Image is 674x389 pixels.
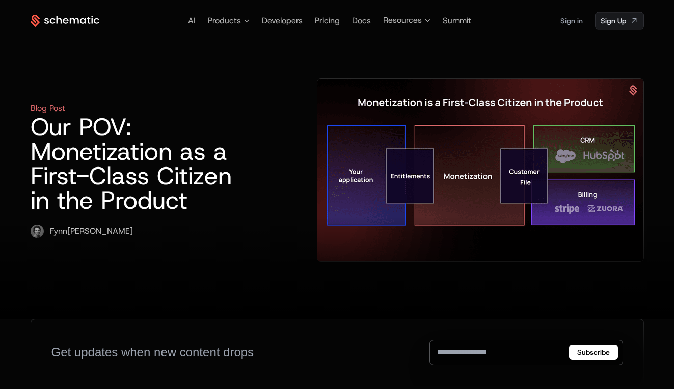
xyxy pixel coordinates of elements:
a: Summit [443,15,471,26]
button: Subscribe [569,345,618,360]
a: Blog PostOur POV: Monetization as a First-Class Citizen in the ProductfynnFynn[PERSON_NAME]Moneti... [31,78,644,262]
img: Monetization as First Class [317,79,643,261]
div: Get updates when new content drops [51,344,254,360]
h1: Our POV: Monetization as a First-Class Citizen in the Product [31,115,252,212]
a: AI [188,15,196,26]
a: Pricing [315,15,340,26]
span: Products [208,15,241,27]
div: Blog Post [31,102,65,115]
a: Sign in [560,13,583,29]
span: Sign Up [601,16,626,26]
a: Developers [262,15,303,26]
span: Resources [383,14,422,26]
a: Docs [352,15,371,26]
a: [object Object] [595,12,644,30]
